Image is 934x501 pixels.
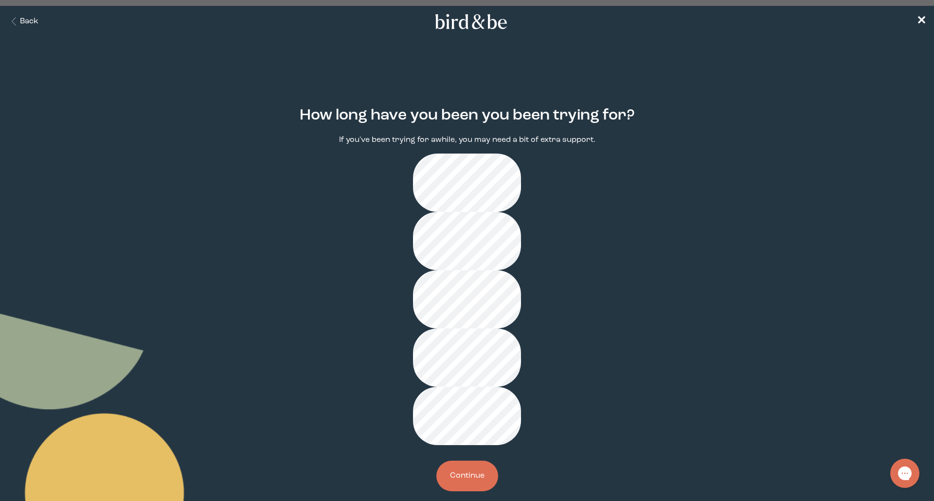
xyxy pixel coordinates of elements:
iframe: Gorgias live chat messenger [885,455,924,491]
button: Back Button [8,16,38,27]
button: Continue [436,461,498,491]
p: If you've been trying for awhile, you may need a bit of extra support. [339,135,595,146]
span: ✕ [916,16,926,27]
a: ✕ [916,13,926,30]
h2: How long have you been you been trying for? [300,104,635,127]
